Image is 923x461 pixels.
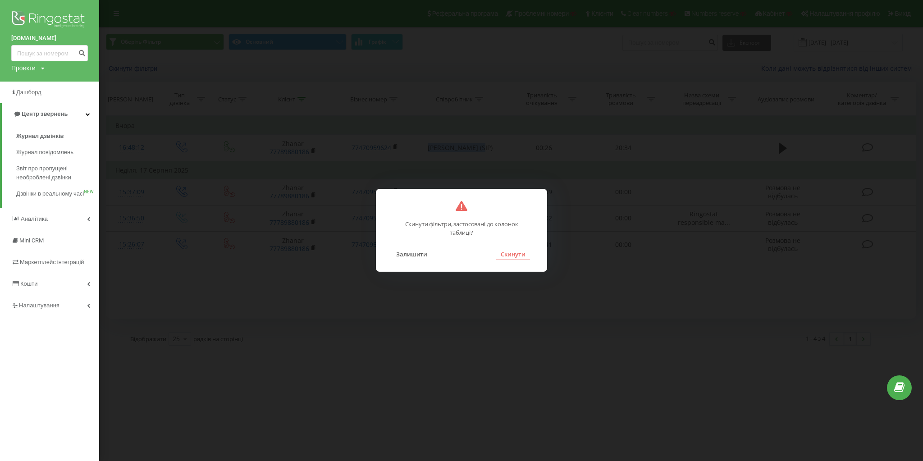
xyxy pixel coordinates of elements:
[392,248,432,260] button: Залишити
[21,215,48,222] span: Аналiтика
[11,9,88,32] img: Ringostat logo
[11,64,36,73] div: Проекти
[19,302,59,309] span: Налаштування
[16,144,99,160] a: Журнал повідомлень
[22,110,68,117] span: Центр звернень
[19,237,44,244] span: Mini CRM
[11,45,88,61] input: Пошук за номером
[16,189,84,198] span: Дзвінки в реальному часі
[20,280,37,287] span: Кошти
[2,103,99,125] a: Центр звернень
[16,186,99,202] a: Дзвінки в реальному часіNEW
[11,34,88,43] a: [DOMAIN_NAME]
[16,128,99,144] a: Журнал дзвінків
[16,160,99,186] a: Звіт про пропущені необроблені дзвінки
[16,148,73,157] span: Журнал повідомлень
[401,211,522,237] p: Скинути фільтри, застосовані до колонок таблиці?
[496,248,530,260] button: Скинути
[20,259,84,265] span: Маркетплейс інтеграцій
[16,164,95,182] span: Звіт про пропущені необроблені дзвінки
[16,89,41,96] span: Дашборд
[16,132,64,141] span: Журнал дзвінків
